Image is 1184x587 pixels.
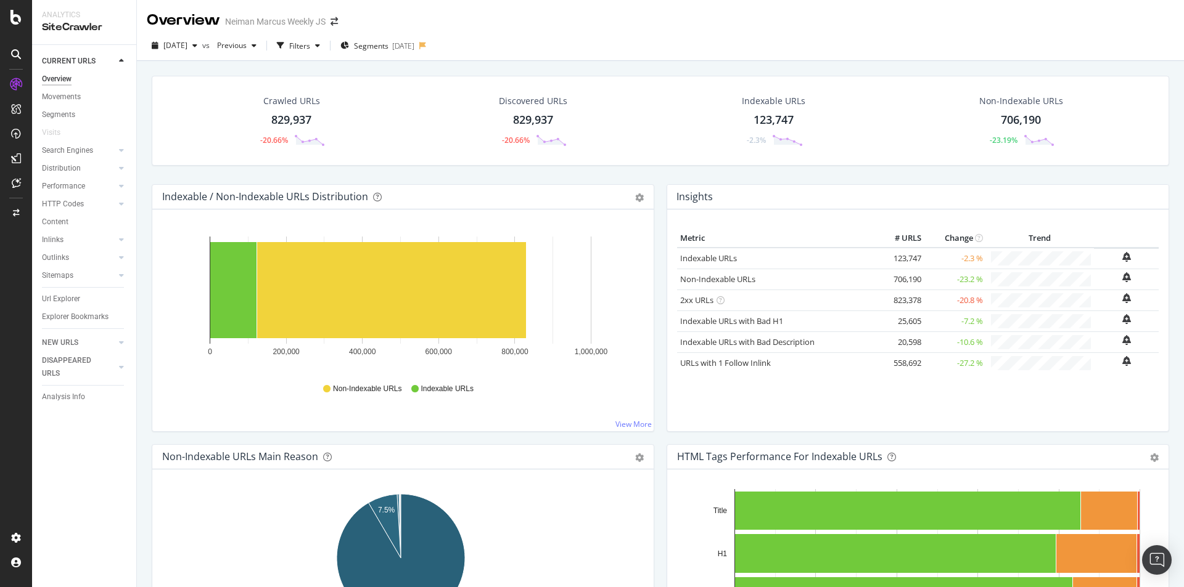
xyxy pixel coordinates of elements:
text: 800,000 [501,347,528,356]
div: CURRENT URLS [42,55,96,68]
td: -23.2 % [924,269,986,289]
a: Distribution [42,162,115,175]
a: Indexable URLs with Bad H1 [680,315,783,326]
text: 400,000 [349,347,376,356]
div: Indexable / Non-Indexable URLs Distribution [162,190,368,203]
a: URLs with 1 Follow Inlink [680,357,771,368]
div: gear [635,453,644,462]
a: Content [42,216,128,229]
svg: A chart. [162,229,639,372]
span: 2025 Aug. 11th [163,40,187,51]
td: -10.6 % [924,331,986,352]
div: Visits [42,126,60,139]
div: DISAPPEARED URLS [42,354,104,380]
td: 706,190 [875,269,924,289]
a: CURRENT URLS [42,55,115,68]
div: SiteCrawler [42,20,126,34]
td: -20.8 % [924,289,986,310]
th: # URLS [875,229,924,248]
a: Non-Indexable URLs [680,273,755,285]
a: 2xx URLs [680,294,713,306]
h4: Insights [676,188,713,205]
td: 20,598 [875,331,924,352]
text: 200,000 [273,347,300,356]
div: Segments [42,108,75,121]
span: Segments [354,41,388,51]
div: NEW URLS [42,336,78,349]
div: 706,190 [1001,112,1041,128]
td: 123,747 [875,248,924,269]
div: Crawled URLs [263,95,320,107]
div: Overview [147,10,220,31]
text: Title [713,506,728,515]
td: 25,605 [875,310,924,331]
span: vs [202,40,212,51]
div: Search Engines [42,144,93,157]
td: -27.2 % [924,352,986,373]
div: Analytics [42,10,126,20]
a: Movements [42,91,128,103]
a: Performance [42,180,115,193]
a: Explorer Bookmarks [42,310,128,323]
div: Performance [42,180,85,193]
div: bell-plus [1122,314,1131,324]
div: HTML Tags Performance for Indexable URLs [677,450,882,463]
button: Segments[DATE] [335,36,419,55]
text: 7.5% [378,506,395,514]
a: HTTP Codes [42,198,115,211]
a: Indexable URLs [680,253,737,264]
div: 829,937 [271,112,311,128]
a: Url Explorer [42,293,128,306]
div: bell-plus [1122,252,1131,262]
span: Non-Indexable URLs [333,384,401,394]
button: Filters [272,36,325,55]
div: Content [42,216,68,229]
div: Sitemaps [42,269,73,282]
td: -7.2 % [924,310,986,331]
div: Neiman Marcus Weekly JS [225,15,326,28]
a: Outlinks [42,251,115,264]
td: 823,378 [875,289,924,310]
td: -2.3 % [924,248,986,269]
div: gear [1150,453,1159,462]
button: Previous [212,36,261,55]
div: Explorer Bookmarks [42,310,109,323]
div: -23.19% [990,135,1017,145]
a: Visits [42,126,73,139]
a: Indexable URLs with Bad Description [680,336,815,347]
a: NEW URLS [42,336,115,349]
a: Overview [42,73,128,86]
div: 829,937 [513,112,553,128]
div: Overview [42,73,72,86]
div: -2.3% [747,135,766,145]
div: bell-plus [1122,293,1131,303]
div: HTTP Codes [42,198,84,211]
text: H1 [718,549,728,558]
div: Open Intercom Messenger [1142,545,1172,575]
div: -20.66% [260,135,288,145]
div: Discovered URLs [499,95,567,107]
div: bell-plus [1122,335,1131,345]
th: Metric [677,229,875,248]
div: bell-plus [1122,272,1131,282]
a: Inlinks [42,233,115,246]
a: DISAPPEARED URLS [42,354,115,380]
div: Non-Indexable URLs Main Reason [162,450,318,463]
text: 0 [208,347,212,356]
div: -20.66% [502,135,530,145]
td: 558,692 [875,352,924,373]
div: Non-Indexable URLs [979,95,1063,107]
a: View More [615,419,652,429]
div: Inlinks [42,233,64,246]
div: gear [635,193,644,202]
div: Filters [289,41,310,51]
a: Analysis Info [42,391,128,403]
div: Movements [42,91,81,103]
div: Distribution [42,162,81,175]
th: Trend [986,229,1094,248]
a: Search Engines [42,144,115,157]
div: Analysis Info [42,391,85,403]
div: Indexable URLs [742,95,805,107]
th: Change [924,229,986,248]
div: arrow-right-arrow-left [331,17,338,26]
